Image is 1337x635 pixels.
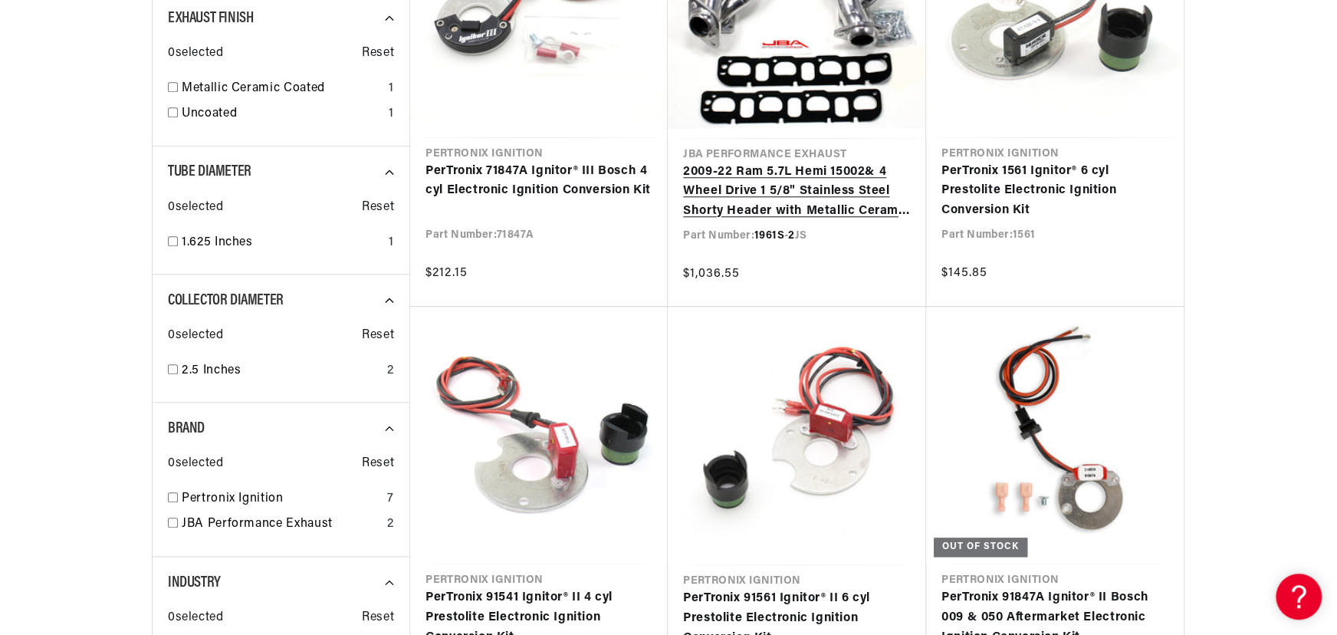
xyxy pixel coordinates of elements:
a: Metallic Ceramic Coated [182,79,383,99]
span: Tube Diameter [168,164,251,179]
a: 1.625 Inches [182,233,383,253]
a: Pertronix Ignition [182,489,381,509]
span: 0 selected [168,198,223,218]
span: 0 selected [168,454,223,474]
div: 2 [387,361,394,381]
span: Reset [362,454,394,474]
span: 0 selected [168,44,223,64]
span: Collector Diameter [168,293,284,308]
span: Exhaust Finish [168,11,253,26]
a: JBA Performance Exhaust [182,515,381,535]
div: 1 [389,79,394,99]
span: Industry [168,575,221,591]
div: 1 [389,104,394,124]
span: Reset [362,44,394,64]
span: 0 selected [168,608,223,628]
a: 2.5 Inches [182,361,381,381]
a: PerTronix 71847A Ignitor® III Bosch 4 cyl Electronic Ignition Conversion Kit [425,162,652,201]
a: PerTronix 1561 Ignitor® 6 cyl Prestolite Electronic Ignition Conversion Kit [941,162,1168,221]
a: Uncoated [182,104,383,124]
div: 7 [387,489,394,509]
div: 1 [389,233,394,253]
a: 2009-22 Ram 5.7L Hemi 15002& 4 Wheel Drive 1 5/8" Stainless Steel Shorty Header with Metallic Cer... [683,163,911,222]
span: Reset [362,198,394,218]
div: 2 [387,515,394,535]
span: Reset [362,326,394,346]
span: Brand [168,421,205,436]
span: Reset [362,608,394,628]
span: 0 selected [168,326,223,346]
